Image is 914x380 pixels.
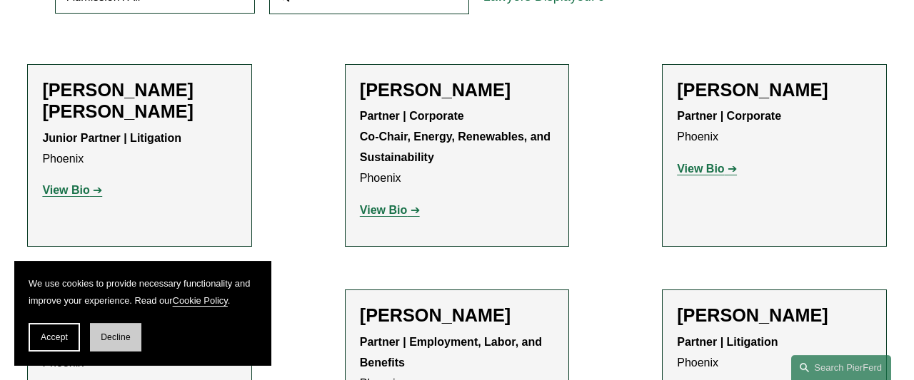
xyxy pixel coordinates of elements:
p: Phoenix [42,128,236,170]
p: Phoenix [677,332,871,374]
a: Cookie Policy [173,295,228,306]
p: We use cookies to provide necessary functionality and improve your experience. Read our . [29,275,257,309]
p: Phoenix [360,106,554,188]
span: Accept [41,332,68,342]
h2: [PERSON_NAME] [360,304,554,327]
strong: Co-Chair, Energy, Renewables, and Sustainability [360,130,554,163]
a: View Bio [677,163,737,175]
a: View Bio [360,204,420,216]
button: Decline [90,323,141,351]
span: Decline [101,332,131,342]
h2: [PERSON_NAME] [677,304,871,327]
strong: Partner | Corporate [360,110,464,122]
strong: Partner | Employment, Labor, and Benefits [360,336,546,369]
h2: [PERSON_NAME] [677,79,871,101]
a: Search this site [791,355,891,380]
p: Phoenix [677,106,871,148]
strong: Partner | Litigation [677,336,778,348]
strong: View Bio [42,184,89,196]
strong: View Bio [677,163,724,175]
section: Cookie banner [14,261,271,366]
a: View Bio [42,184,102,196]
strong: View Bio [360,204,407,216]
strong: Partner | Corporate [677,110,781,122]
strong: Junior Partner | Litigation [42,132,181,144]
button: Accept [29,323,80,351]
h2: [PERSON_NAME] [360,79,554,101]
h2: [PERSON_NAME] [PERSON_NAME] [42,79,236,123]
